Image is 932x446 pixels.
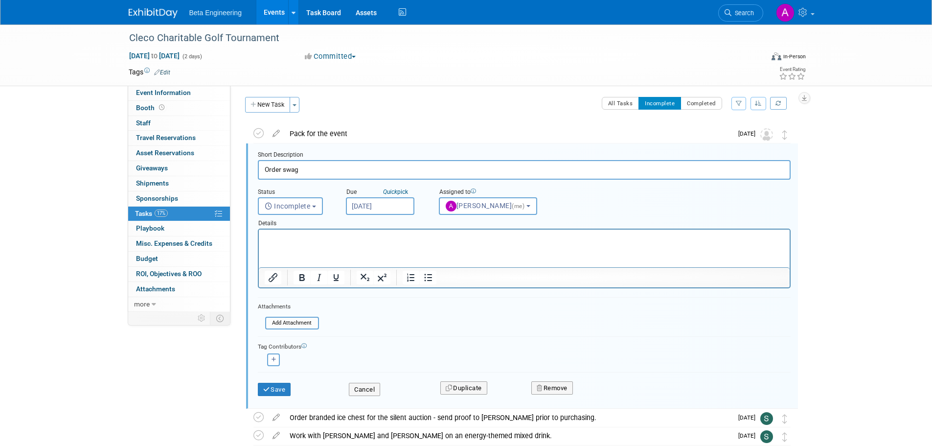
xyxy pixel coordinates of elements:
[681,97,722,110] button: Completed
[258,383,291,397] button: Save
[155,210,168,217] span: 17%
[294,271,310,284] button: Bold
[258,188,331,197] div: Status
[328,271,344,284] button: Underline
[128,116,230,131] a: Staff
[259,230,790,267] iframe: Rich Text Area
[210,312,230,325] td: Toggle Event Tabs
[258,197,323,215] button: Incomplete
[245,97,290,113] button: New Task
[731,9,754,17] span: Search
[311,271,327,284] button: Italic
[128,176,230,191] a: Shipments
[782,130,787,140] i: Move task
[349,383,380,397] button: Cancel
[440,381,487,395] button: Duplicate
[129,67,170,77] td: Tags
[357,271,373,284] button: Subscript
[439,188,561,197] div: Assigned to
[128,86,230,100] a: Event Information
[129,51,180,60] span: [DATE] [DATE]
[135,210,168,217] span: Tasks
[258,151,791,160] div: Short Description
[128,146,230,161] a: Asset Reservations
[136,239,212,247] span: Misc. Expenses & Credits
[738,432,760,439] span: [DATE]
[383,188,397,195] i: Quick
[128,131,230,145] a: Travel Reservations
[783,53,806,60] div: In-Person
[128,297,230,312] a: more
[157,104,166,111] span: Booth not reserved yet
[265,271,281,284] button: Insert/edit link
[150,52,159,60] span: to
[136,270,202,278] span: ROI, Objectives & ROO
[285,427,732,444] div: Work with [PERSON_NAME] and [PERSON_NAME] on an energy-themed mixed drink.
[189,9,242,17] span: Beta Engineering
[782,432,787,442] i: Move task
[718,4,763,22] a: Search
[128,101,230,116] a: Booth
[182,53,202,60] span: (2 days)
[136,104,166,112] span: Booth
[403,271,419,284] button: Numbered list
[531,381,573,395] button: Remove
[258,215,791,229] div: Details
[268,431,285,440] a: edit
[136,134,196,141] span: Travel Reservations
[381,188,410,196] a: Quickpick
[258,303,319,311] div: Attachments
[136,89,191,96] span: Event Information
[770,97,787,110] a: Refresh
[128,236,230,251] a: Misc. Expenses & Credits
[285,409,732,426] div: Order branded ice chest for the silent auction - send proof to [PERSON_NAME] prior to purchasing.
[136,149,194,157] span: Asset Reservations
[602,97,639,110] button: All Tasks
[258,341,791,351] div: Tag Contributors
[346,197,414,215] input: Due Date
[285,125,732,142] div: Pack for the event
[126,29,749,47] div: Cleco Charitable Golf Tournament
[760,430,773,443] img: Sara Dorsey
[128,191,230,206] a: Sponsorships
[420,271,436,284] button: Bullet list
[346,188,424,197] div: Due
[265,202,311,210] span: Incomplete
[374,271,390,284] button: Superscript
[128,252,230,266] a: Budget
[705,51,806,66] div: Event Format
[782,414,787,423] i: Move task
[772,52,781,60] img: Format-Inperson.png
[136,285,175,293] span: Attachments
[301,51,360,62] button: Committed
[136,194,178,202] span: Sponsorships
[128,161,230,176] a: Giveaways
[439,197,537,215] button: [PERSON_NAME](me)
[136,119,151,127] span: Staff
[760,412,773,425] img: Sara Dorsey
[779,67,805,72] div: Event Rating
[154,69,170,76] a: Edit
[268,413,285,422] a: edit
[136,255,158,262] span: Budget
[760,128,773,141] img: Unassigned
[776,3,795,22] img: Anne Mertens
[512,203,524,210] span: (me)
[128,207,230,221] a: Tasks17%
[136,224,164,232] span: Playbook
[268,129,285,138] a: edit
[128,221,230,236] a: Playbook
[136,164,168,172] span: Giveaways
[638,97,681,110] button: Incomplete
[128,267,230,282] a: ROI, Objectives & ROO
[129,8,178,18] img: ExhibitDay
[446,202,526,210] span: [PERSON_NAME]
[258,160,791,179] input: Name of task or a short description
[738,130,760,137] span: [DATE]
[134,300,150,308] span: more
[738,414,760,421] span: [DATE]
[193,312,210,325] td: Personalize Event Tab Strip
[128,282,230,297] a: Attachments
[136,179,169,187] span: Shipments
